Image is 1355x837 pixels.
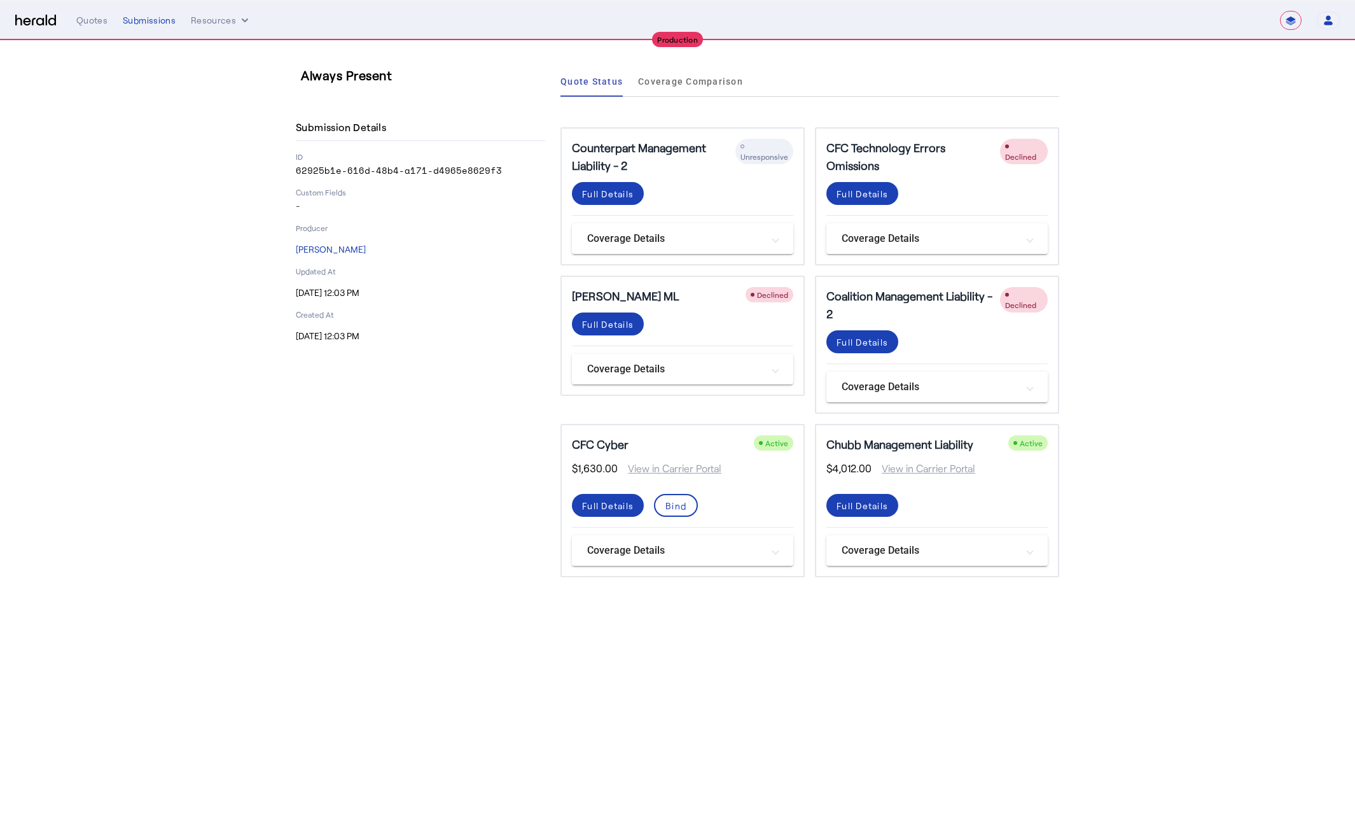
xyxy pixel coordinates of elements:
[560,66,623,97] a: Quote Status
[572,313,644,335] button: Full Details
[826,330,898,353] button: Full Details
[587,543,763,558] mat-panel-title: Coverage Details
[652,32,703,47] div: Production
[826,223,1048,254] mat-expansion-panel-header: Coverage Details
[301,66,550,84] h3: Always Present
[296,164,545,177] p: 62925b1e-616d-48b4-a171-d4965e8629f3
[296,330,545,342] p: [DATE] 12:03 PM
[296,309,545,320] p: Created At
[872,461,975,476] span: View in Carrier Portal
[296,243,545,256] p: [PERSON_NAME]
[587,362,763,377] mat-panel-title: Coverage Details
[618,461,721,476] span: View in Carrier Portal
[1005,300,1036,309] span: Declined
[826,372,1048,402] mat-expansion-panel-header: Coverage Details
[826,435,973,453] h5: Chubb Management Liability
[296,151,545,162] p: ID
[587,231,763,246] mat-panel-title: Coverage Details
[296,187,545,197] p: Custom Fields
[560,77,623,86] span: Quote Status
[826,461,872,476] span: $4,012.00
[572,139,735,174] h5: Counterpart Management Liability - 2
[572,287,679,305] h5: [PERSON_NAME] ML
[572,223,793,254] mat-expansion-panel-header: Coverage Details
[296,223,545,233] p: Producer
[638,77,743,86] span: Coverage Comparison
[826,287,1000,323] h5: Coalition Management Liability - 2
[665,499,686,512] div: Bind
[654,494,698,517] button: Bind
[572,354,793,384] mat-expansion-panel-header: Coverage Details
[826,494,898,517] button: Full Details
[837,187,888,200] div: Full Details
[842,543,1017,558] mat-panel-title: Coverage Details
[76,14,108,27] div: Quotes
[837,499,888,512] div: Full Details
[842,379,1017,395] mat-panel-title: Coverage Details
[582,187,634,200] div: Full Details
[826,182,898,205] button: Full Details
[826,139,1000,174] h5: CFC Technology Errors Omissions
[572,435,629,453] h5: CFC Cyber
[15,15,56,27] img: Herald Logo
[572,535,793,566] mat-expansion-panel-header: Coverage Details
[837,335,888,349] div: Full Details
[582,318,634,331] div: Full Details
[842,231,1017,246] mat-panel-title: Coverage Details
[638,66,743,97] a: Coverage Comparison
[296,120,391,135] h4: Submission Details
[757,290,788,299] span: Declined
[572,461,618,476] span: $1,630.00
[123,14,176,27] div: Submissions
[296,286,545,299] p: [DATE] 12:03 PM
[826,535,1048,566] mat-expansion-panel-header: Coverage Details
[572,182,644,205] button: Full Details
[1020,439,1043,447] span: Active
[1005,152,1036,161] span: Declined
[740,152,788,161] span: Unresponsive
[765,439,788,447] span: Active
[296,200,545,213] p: -
[572,494,644,517] button: Full Details
[582,499,634,512] div: Full Details
[191,14,251,27] button: Resources dropdown menu
[296,266,545,276] p: Updated At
